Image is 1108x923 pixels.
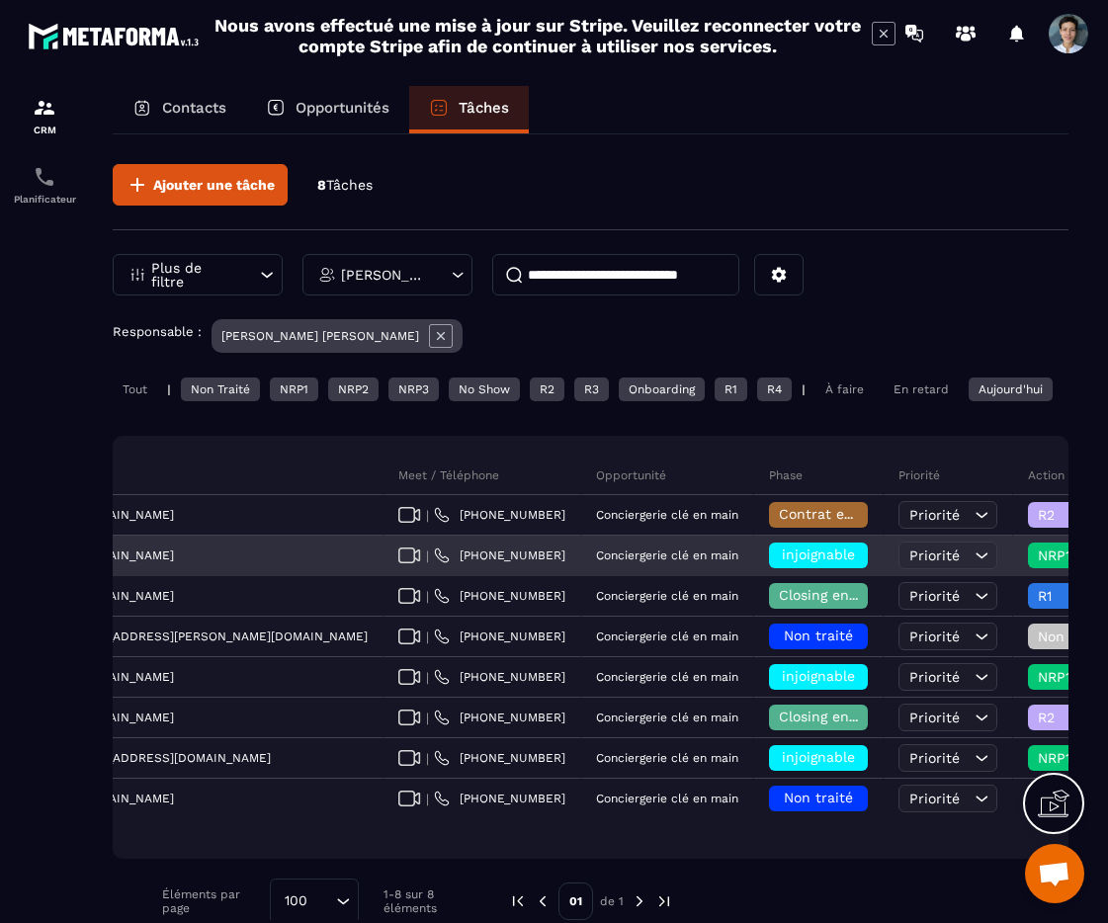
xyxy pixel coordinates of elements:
[434,710,565,725] a: [PHONE_NUMBER]
[434,750,565,766] a: [PHONE_NUMBER]
[328,378,379,401] div: NRP2
[779,506,883,522] span: Contrat envoyé
[28,18,206,54] img: logo
[596,629,738,643] p: Conciergerie clé en main
[426,711,429,725] span: |
[779,709,892,724] span: Closing en cours
[426,589,429,604] span: |
[815,378,874,401] div: À faire
[162,99,226,117] p: Contacts
[449,378,520,401] div: No Show
[33,165,56,189] img: scheduler
[558,882,593,920] p: 01
[574,378,609,401] div: R3
[784,628,853,643] span: Non traité
[596,751,738,765] p: Conciergerie clé en main
[434,629,565,644] a: [PHONE_NUMBER]
[426,508,429,523] span: |
[167,382,171,396] p: |
[113,378,157,401] div: Tout
[398,467,499,483] p: Meet / Téléphone
[426,670,429,685] span: |
[426,792,429,806] span: |
[757,378,792,401] div: R4
[341,268,429,282] p: [PERSON_NAME] [PERSON_NAME]
[596,467,666,483] p: Opportunité
[779,587,892,603] span: Closing en cours
[909,588,960,604] span: Priorité
[1028,467,1065,483] p: Action
[909,710,960,725] span: Priorité
[113,86,246,133] a: Contacts
[509,892,527,910] img: prev
[715,378,747,401] div: R1
[909,669,960,685] span: Priorité
[434,547,565,563] a: [PHONE_NUMBER]
[909,629,960,644] span: Priorité
[151,261,238,289] p: Plus de filtre
[314,890,331,912] input: Search for option
[113,324,202,339] p: Responsable :
[113,164,288,206] button: Ajouter une tâche
[213,15,862,56] h2: Nous avons effectué une mise à jour sur Stripe. Veuillez reconnecter votre compte Stripe afin de ...
[317,176,373,195] p: 8
[530,378,564,401] div: R2
[596,792,738,805] p: Conciergerie clé en main
[802,382,806,396] p: |
[596,670,738,684] p: Conciergerie clé en main
[434,507,565,523] a: [PHONE_NUMBER]
[769,467,803,483] p: Phase
[909,547,960,563] span: Priorité
[278,890,314,912] span: 100
[153,175,275,195] span: Ajouter une tâche
[384,887,479,915] p: 1-8 sur 8 éléments
[162,887,260,915] p: Éléments par page
[296,99,389,117] p: Opportunités
[1025,844,1084,903] div: Ouvrir le chat
[326,177,373,193] span: Tâches
[884,378,959,401] div: En retard
[5,81,84,150] a: formationformationCRM
[898,467,940,483] p: Priorité
[434,588,565,604] a: [PHONE_NUMBER]
[631,892,648,910] img: next
[221,329,419,343] p: [PERSON_NAME] [PERSON_NAME]
[426,548,429,563] span: |
[784,790,853,805] span: Non traité
[270,378,318,401] div: NRP1
[5,194,84,205] p: Planificateur
[909,507,960,523] span: Priorité
[655,892,673,910] img: next
[409,86,529,133] a: Tâches
[909,791,960,806] span: Priorité
[969,378,1053,401] div: Aujourd'hui
[246,86,409,133] a: Opportunités
[600,893,624,909] p: de 1
[534,892,552,910] img: prev
[596,589,738,603] p: Conciergerie clé en main
[426,629,429,644] span: |
[434,791,565,806] a: [PHONE_NUMBER]
[782,668,855,684] span: injoignable
[181,378,260,401] div: Non Traité
[596,711,738,724] p: Conciergerie clé en main
[426,751,429,766] span: |
[596,508,738,522] p: Conciergerie clé en main
[782,546,855,562] span: injoignable
[459,99,509,117] p: Tâches
[33,96,56,120] img: formation
[434,669,565,685] a: [PHONE_NUMBER]
[909,750,960,766] span: Priorité
[388,378,439,401] div: NRP3
[782,749,855,765] span: injoignable
[596,548,738,562] p: Conciergerie clé en main
[5,150,84,219] a: schedulerschedulerPlanificateur
[5,125,84,135] p: CRM
[619,378,705,401] div: Onboarding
